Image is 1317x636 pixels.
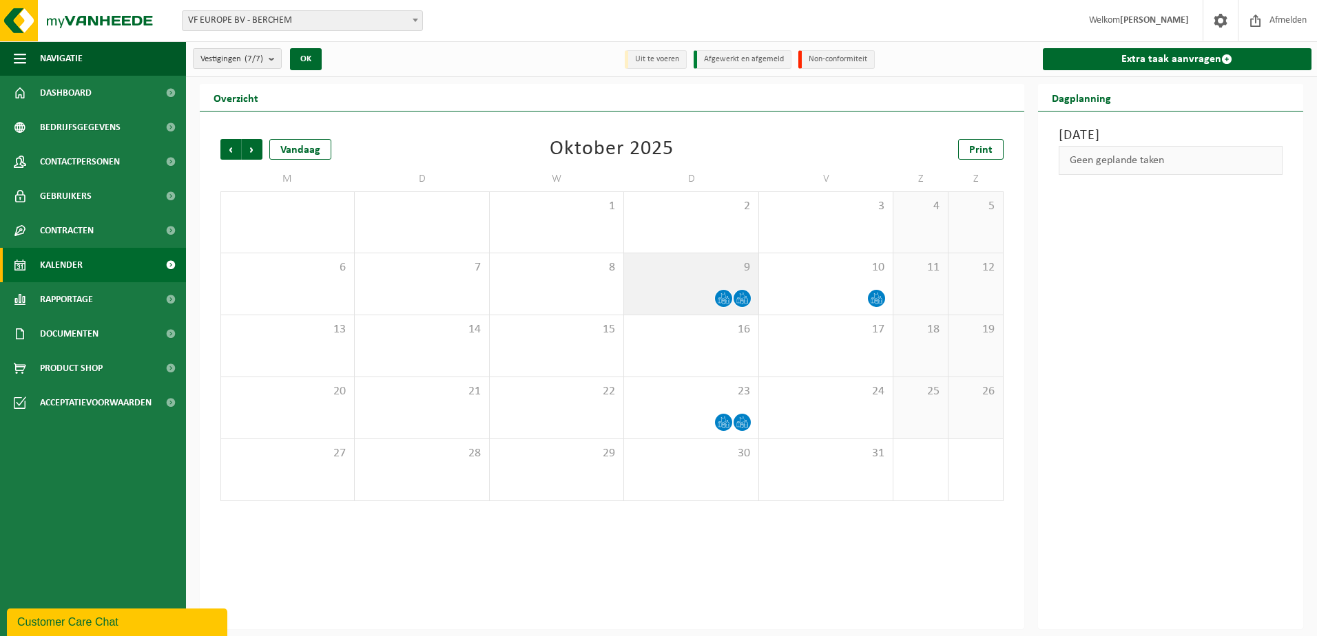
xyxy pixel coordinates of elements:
span: 27 [228,446,347,461]
a: Print [958,139,1004,160]
span: Kalender [40,248,83,282]
button: OK [290,48,322,70]
h3: [DATE] [1059,125,1283,146]
span: 8 [497,260,616,275]
td: Z [948,167,1004,191]
span: 17 [766,322,886,337]
count: (7/7) [245,54,263,63]
button: Vestigingen(7/7) [193,48,282,69]
span: Contracten [40,213,94,248]
span: VF EUROPE BV - BERCHEM [183,11,422,30]
span: Documenten [40,317,98,351]
span: Navigatie [40,41,83,76]
span: 7 [362,260,481,275]
span: Gebruikers [40,179,92,213]
span: Print [969,145,993,156]
span: Acceptatievoorwaarden [40,385,152,420]
span: 28 [362,446,481,461]
td: Z [893,167,948,191]
span: Contactpersonen [40,145,120,179]
span: 6 [228,260,347,275]
span: 5 [955,199,996,214]
span: 26 [955,384,996,399]
span: 15 [497,322,616,337]
span: 9 [631,260,751,275]
td: W [490,167,624,191]
a: Extra taak aanvragen [1043,48,1312,70]
span: 21 [362,384,481,399]
span: 3 [766,199,886,214]
span: 11 [900,260,941,275]
li: Uit te voeren [625,50,687,69]
span: Rapportage [40,282,93,317]
span: 30 [631,446,751,461]
span: 2 [631,199,751,214]
span: 25 [900,384,941,399]
span: Bedrijfsgegevens [40,110,121,145]
span: Product Shop [40,351,103,385]
span: Vorige [220,139,241,160]
span: 12 [955,260,996,275]
li: Non-conformiteit [798,50,875,69]
iframe: chat widget [7,606,230,636]
li: Afgewerkt en afgemeld [694,50,791,69]
span: 24 [766,384,886,399]
span: 22 [497,384,616,399]
h2: Dagplanning [1038,84,1125,111]
div: Geen geplande taken [1059,146,1283,175]
span: 19 [955,322,996,337]
h2: Overzicht [200,84,272,111]
span: Vestigingen [200,49,263,70]
span: 16 [631,322,751,337]
div: Oktober 2025 [550,139,674,160]
span: 4 [900,199,941,214]
span: 1 [497,199,616,214]
span: Dashboard [40,76,92,110]
span: 14 [362,322,481,337]
span: 10 [766,260,886,275]
span: 29 [497,446,616,461]
div: Vandaag [269,139,331,160]
span: 20 [228,384,347,399]
span: 31 [766,446,886,461]
span: 18 [900,322,941,337]
strong: [PERSON_NAME] [1120,15,1189,25]
td: V [759,167,893,191]
td: D [355,167,489,191]
span: 23 [631,384,751,399]
span: VF EUROPE BV - BERCHEM [182,10,423,31]
td: D [624,167,758,191]
td: M [220,167,355,191]
span: 13 [228,322,347,337]
span: Volgende [242,139,262,160]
